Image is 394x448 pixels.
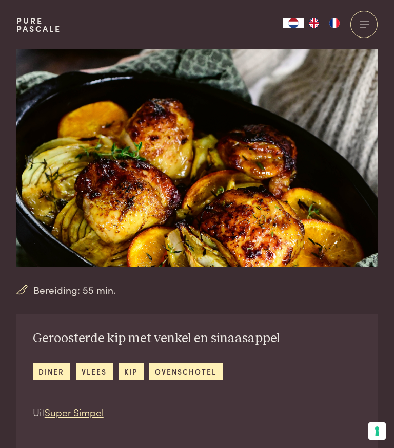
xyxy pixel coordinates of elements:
[304,18,345,28] ul: Language list
[33,405,280,420] p: Uit
[283,18,304,28] div: Language
[304,18,324,28] a: EN
[283,18,345,28] aside: Language selected: Nederlands
[33,330,280,347] h2: Geroosterde kip met venkel en sinaasappel
[324,18,345,28] a: FR
[149,363,222,380] a: ovenschotel
[368,422,386,440] button: Uw voorkeuren voor toestemming voor trackingtechnologieën
[33,363,70,380] a: diner
[76,363,113,380] a: vlees
[283,18,304,28] a: NL
[33,283,116,297] span: Bereiding: 55 min.
[45,405,104,419] a: Super Simpel
[16,16,61,33] a: PurePascale
[119,363,144,380] a: kip
[16,49,378,267] img: Geroosterde kip met venkel en sinaasappel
